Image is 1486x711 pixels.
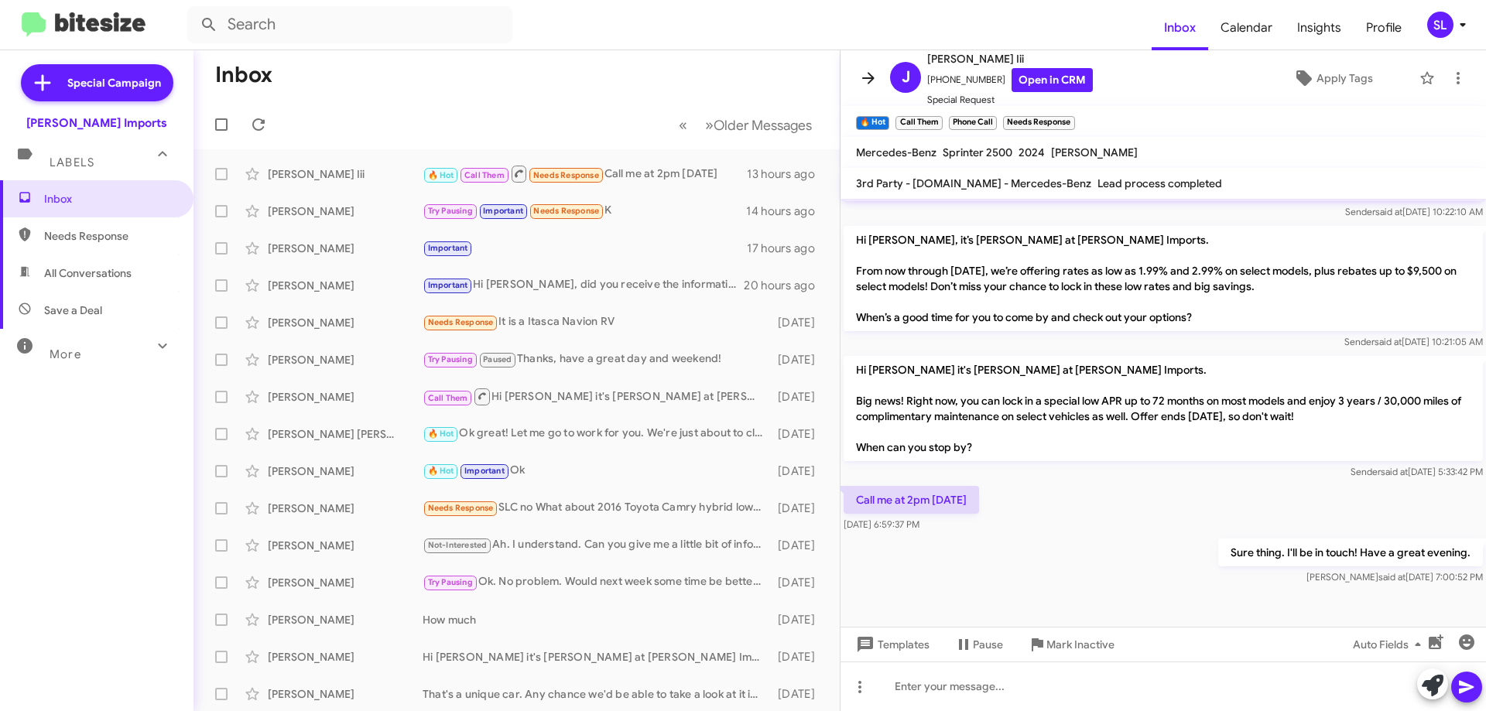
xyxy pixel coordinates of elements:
a: Insights [1285,5,1354,50]
span: Needs Response [44,228,176,244]
span: [DATE] 6:59:37 PM [844,518,919,530]
nav: Page navigation example [670,109,821,141]
div: [DATE] [770,463,827,479]
span: [PHONE_NUMBER] [927,68,1093,92]
div: Thanks, have a great day and weekend! [423,350,770,368]
div: [DATE] [770,426,827,442]
div: Hi [PERSON_NAME] it's [PERSON_NAME] at [PERSON_NAME] Imports. Big news! Right now, you can lock i... [423,649,770,665]
div: [PERSON_NAME] [268,389,423,405]
span: said at [1375,206,1402,217]
span: Try Pausing [428,577,473,587]
small: Needs Response [1003,116,1074,130]
small: Phone Call [949,116,997,130]
p: Sure thing. I'll be in touch! Have a great evening. [1218,538,1483,566]
span: [PERSON_NAME] Iii [927,50,1093,68]
span: Call Them [464,170,505,180]
div: [PERSON_NAME] [268,241,423,256]
div: Call me at 2pm [DATE] [423,164,747,183]
button: Auto Fields [1340,631,1440,658]
div: [PERSON_NAME] [268,278,423,293]
div: [DATE] [770,315,827,330]
p: Hi [PERSON_NAME] it's [PERSON_NAME] at [PERSON_NAME] Imports. Big news! Right now, you can lock i... [844,356,1483,461]
div: [DATE] [770,501,827,516]
span: said at [1375,336,1402,347]
span: 🔥 Hot [428,466,454,476]
a: Inbox [1152,5,1208,50]
span: Not-Interested [428,540,488,550]
div: [DATE] [770,389,827,405]
small: 🔥 Hot [856,116,889,130]
span: 2024 [1019,145,1045,159]
div: SLC no What about 2016 Toyota Camry hybrid low miles less than 60k Or 2020 MB GLC 300 approx 80k ... [423,499,770,517]
span: Templates [853,631,930,658]
div: [DATE] [770,575,827,590]
div: [PERSON_NAME] [268,612,423,627]
div: [PERSON_NAME] [PERSON_NAME] [268,426,423,442]
input: Search [187,6,512,43]
span: All Conversations [44,265,132,281]
a: Calendar [1208,5,1285,50]
span: Needs Response [533,206,599,216]
span: Paused [483,354,512,364]
div: [PERSON_NAME] [268,538,423,553]
span: Save a Deal [44,303,102,318]
small: Call Them [895,116,942,130]
div: [PERSON_NAME] [268,501,423,516]
span: Sprinter 2500 [943,145,1012,159]
span: Important [428,280,468,290]
div: [DATE] [770,612,827,627]
h1: Inbox [215,63,272,87]
a: Open in CRM [1012,68,1093,92]
p: Hi [PERSON_NAME], it’s [PERSON_NAME] at [PERSON_NAME] Imports. From now through [DATE], we’re off... [844,226,1483,331]
span: 3rd Party - [DOMAIN_NAME] - Mercedes-Benz [856,176,1091,190]
div: Ah. I understand. Can you give me a little bit of information on your vehicles condition? Are the... [423,536,770,554]
div: Hi [PERSON_NAME], did you receive the information from [PERSON_NAME] [DATE] in regards to the GLA... [423,276,744,294]
button: Pause [942,631,1015,658]
p: Call me at 2pm [DATE] [844,486,979,514]
div: [DATE] [770,352,827,367]
div: Ok great! Let me go to work for you. We're just about to close but I'll see what we have availabl... [423,425,770,443]
div: SL [1427,12,1453,38]
span: Auto Fields [1353,631,1427,658]
span: Important [464,466,505,476]
div: [PERSON_NAME] [268,352,423,367]
div: [PERSON_NAME] [268,463,423,479]
div: How much [423,612,770,627]
a: Profile [1354,5,1414,50]
button: Templates [841,631,942,658]
span: Special Campaign [67,75,161,91]
button: SL [1414,12,1469,38]
span: 🔥 Hot [428,429,454,439]
div: Ok [423,462,770,480]
span: » [705,115,714,135]
div: [PERSON_NAME] [268,203,423,219]
span: Try Pausing [428,206,473,216]
div: 17 hours ago [747,241,827,256]
span: Important [428,243,468,253]
span: J [902,65,910,90]
span: Pause [973,631,1003,658]
span: Lead process completed [1097,176,1222,190]
span: Older Messages [714,117,812,134]
div: [PERSON_NAME] [268,686,423,702]
div: 13 hours ago [747,166,827,182]
span: Needs Response [533,170,599,180]
span: « [679,115,687,135]
span: Important [483,206,523,216]
div: [PERSON_NAME] Imports [26,115,167,131]
span: Inbox [44,191,176,207]
span: [PERSON_NAME] [1051,145,1138,159]
div: 14 hours ago [746,203,827,219]
div: 20 hours ago [744,278,827,293]
button: Mark Inactive [1015,631,1127,658]
div: [PERSON_NAME] [268,315,423,330]
div: K [423,202,746,220]
span: Mark Inactive [1046,631,1114,658]
a: Special Campaign [21,64,173,101]
div: [PERSON_NAME] [268,649,423,665]
div: Ok. No problem. Would next week some time be better for you? [423,573,770,591]
div: [DATE] [770,538,827,553]
div: That's a unique car. Any chance we'd be able to take a look at it in person so I can offer you a ... [423,686,770,702]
